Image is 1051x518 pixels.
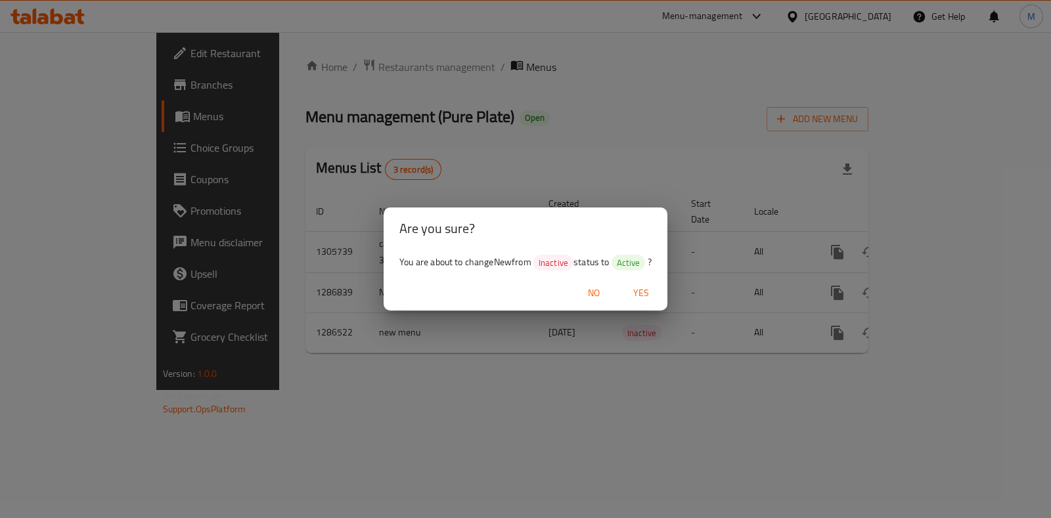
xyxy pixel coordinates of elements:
[620,281,662,305] button: Yes
[533,257,573,269] span: Inactive
[533,255,573,270] div: Inactive
[612,257,646,269] span: Active
[399,253,652,270] span: You are about to change New from status to ?
[399,218,652,239] h2: Are you sure?
[573,281,615,305] button: No
[625,285,657,301] span: Yes
[578,285,610,301] span: No
[612,255,646,270] div: Active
